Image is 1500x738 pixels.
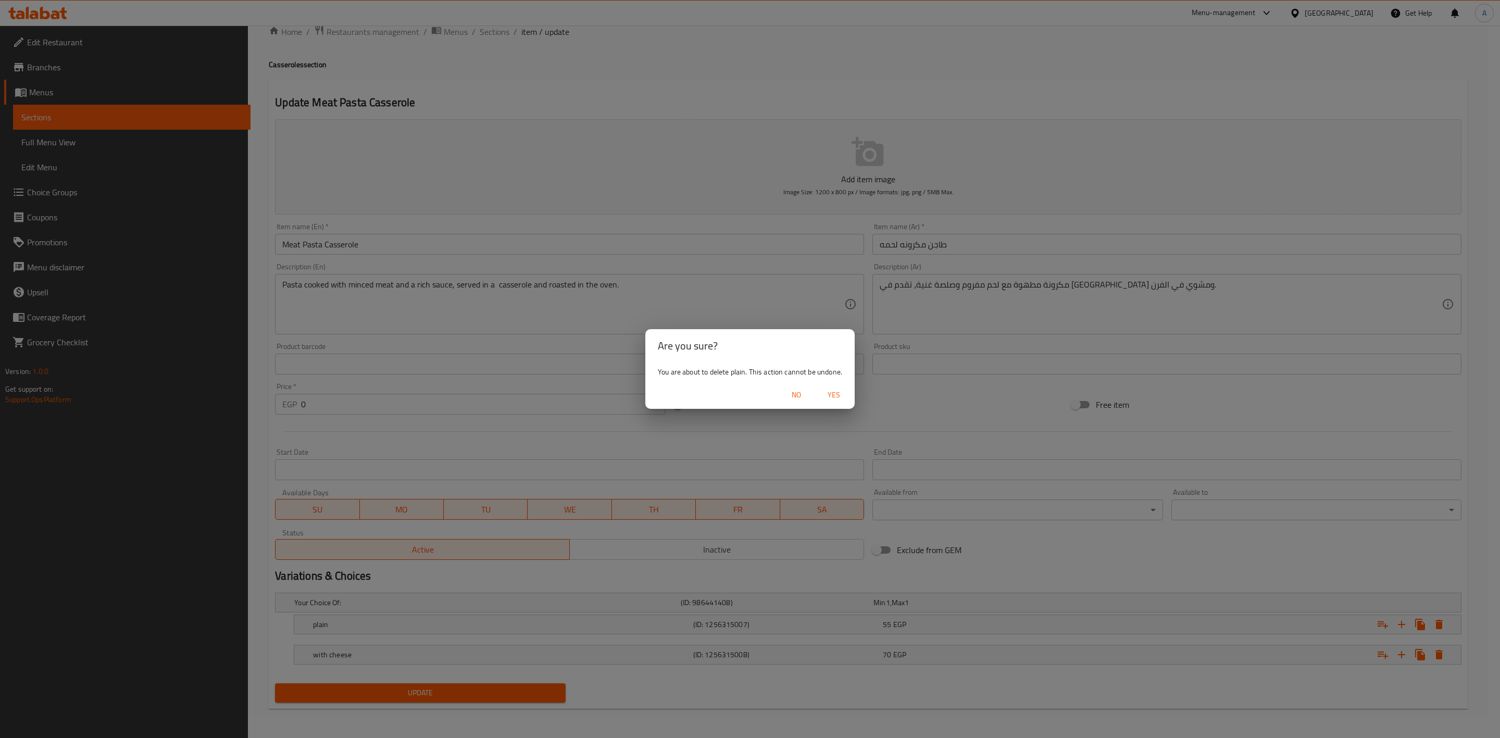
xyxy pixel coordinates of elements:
[658,337,842,354] h2: Are you sure?
[784,389,809,402] span: No
[821,389,846,402] span: Yes
[817,385,851,405] button: Yes
[780,385,813,405] button: No
[645,362,855,381] div: You are about to delete plain. This action cannot be undone.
